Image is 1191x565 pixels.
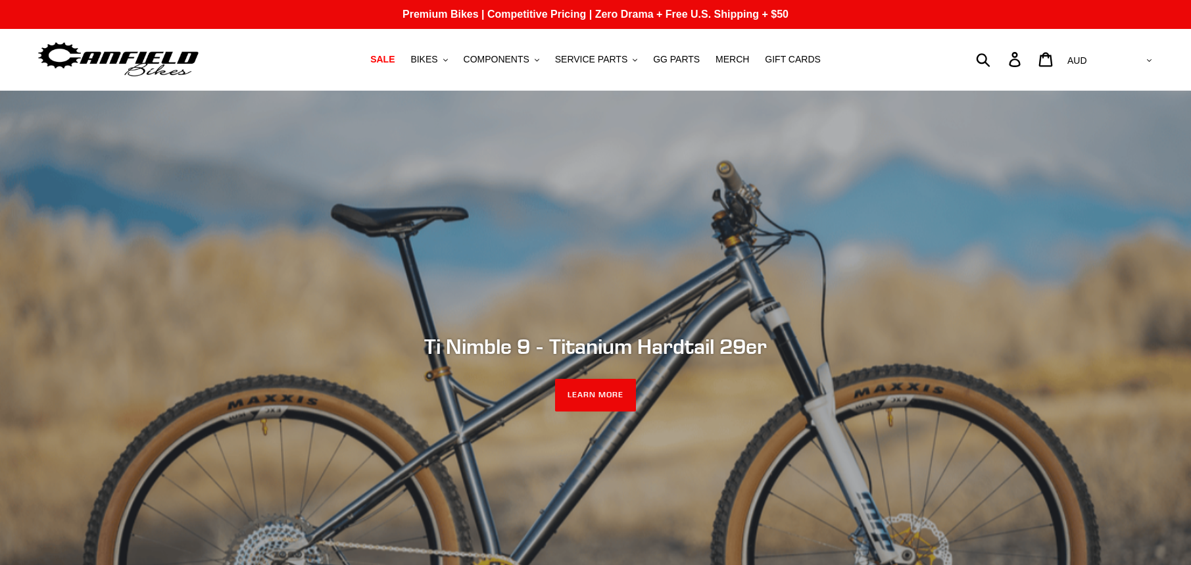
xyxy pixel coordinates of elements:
span: GIFT CARDS [765,54,821,65]
span: GG PARTS [653,54,700,65]
a: MERCH [709,51,756,68]
span: COMPONENTS [464,54,529,65]
span: SERVICE PARTS [555,54,627,65]
img: Canfield Bikes [36,39,201,80]
a: SALE [364,51,401,68]
span: SALE [370,54,395,65]
span: BIKES [410,54,437,65]
h2: Ti Nimble 9 - Titanium Hardtail 29er [237,334,954,359]
a: LEARN MORE [555,379,636,412]
button: BIKES [404,51,454,68]
span: MERCH [716,54,749,65]
input: Search [983,45,1017,74]
a: GIFT CARDS [758,51,827,68]
button: COMPONENTS [457,51,546,68]
a: GG PARTS [646,51,706,68]
button: SERVICE PARTS [548,51,644,68]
